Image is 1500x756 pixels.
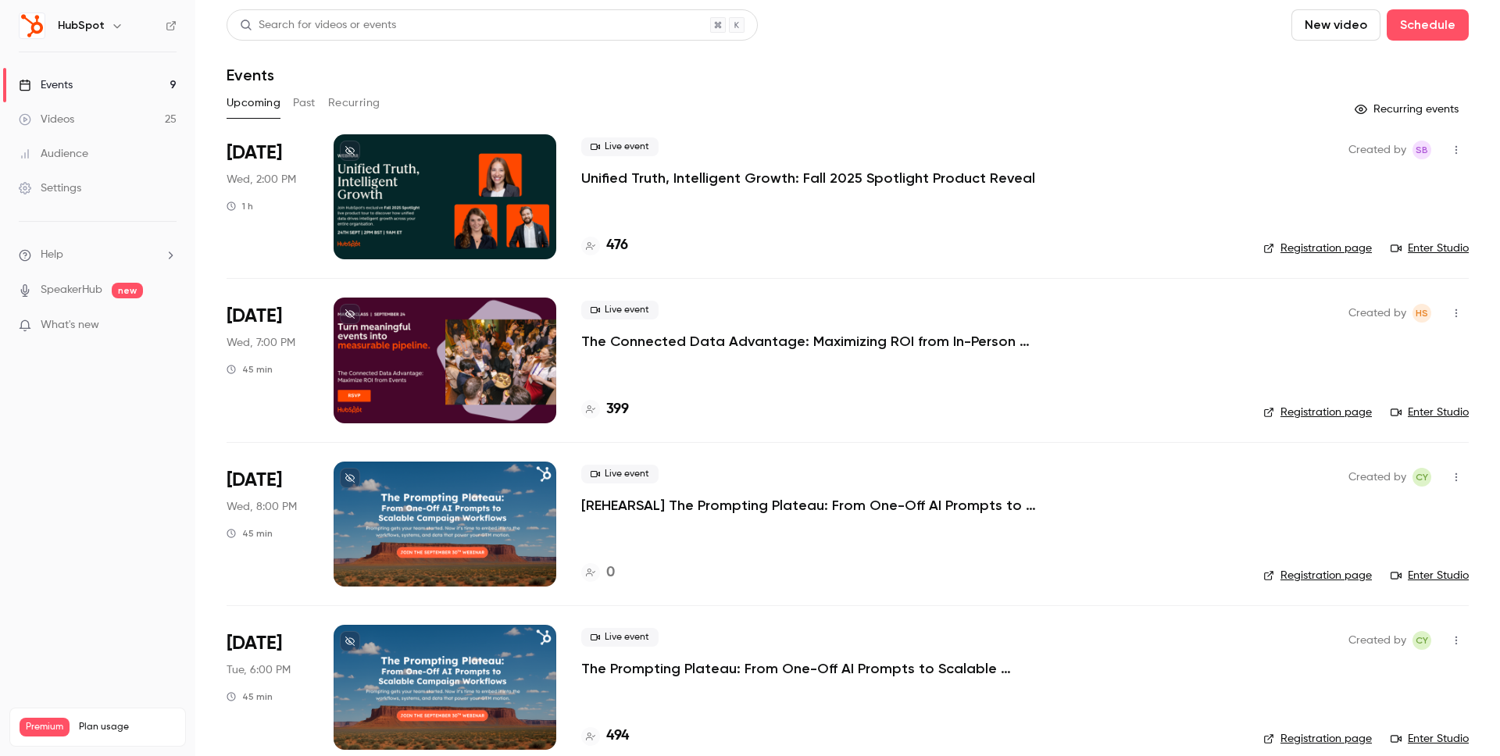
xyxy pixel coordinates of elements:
span: Help [41,247,63,263]
button: Past [293,91,316,116]
span: Plan usage [79,721,176,733]
div: 45 min [227,363,273,376]
a: [REHEARSAL] The Prompting Plateau: From One-Off AI Prompts to Scalable Campaign Workflows [581,496,1050,515]
span: Tue, 6:00 PM [227,662,291,678]
span: [DATE] [227,631,282,656]
div: Sep 30 Tue, 1:00 PM (America/New York) [227,625,309,750]
span: [DATE] [227,468,282,493]
h1: Events [227,66,274,84]
span: Wed, 8:00 PM [227,499,297,515]
h4: 494 [606,726,629,747]
a: The Prompting Plateau: From One-Off AI Prompts to Scalable Campaign Workflows [581,659,1050,678]
div: 45 min [227,527,273,540]
a: Registration page [1263,731,1372,747]
a: 494 [581,726,629,747]
span: Live event [581,301,659,319]
a: 476 [581,235,628,256]
h4: 476 [606,235,628,256]
span: Premium [20,718,70,736]
li: help-dropdown-opener [19,247,177,263]
span: Celine Yung [1412,631,1431,650]
a: Enter Studio [1391,241,1469,256]
span: Live event [581,137,659,156]
span: Created by [1348,141,1406,159]
span: Heather Smyth [1412,304,1431,323]
span: Wed, 2:00 PM [227,172,296,187]
span: What's new [41,317,99,333]
span: CY [1416,468,1428,487]
div: Sep 24 Wed, 3:00 PM (America/New York) [227,462,309,587]
span: CY [1416,631,1428,650]
a: Enter Studio [1391,405,1469,420]
span: new [112,283,143,298]
span: Celine Yung [1412,468,1431,487]
span: SB [1416,141,1428,159]
div: Sep 24 Wed, 2:00 PM (Europe/London) [227,134,309,259]
span: Wed, 7:00 PM [227,335,295,351]
div: Settings [19,180,81,196]
button: Schedule [1387,9,1469,41]
span: HS [1416,304,1428,323]
span: Live event [581,465,659,483]
a: Registration page [1263,405,1372,420]
div: 45 min [227,690,273,703]
img: HubSpot [20,13,45,38]
div: Events [19,77,73,93]
a: The Connected Data Advantage: Maximizing ROI from In-Person Events [581,332,1050,351]
a: Registration page [1263,241,1372,256]
iframe: Noticeable Trigger [158,319,177,333]
span: Live event [581,628,659,647]
span: Sharan Bansal [1412,141,1431,159]
a: Unified Truth, Intelligent Growth: Fall 2025 Spotlight Product Reveal [581,169,1035,187]
div: Videos [19,112,74,127]
div: Search for videos or events [240,17,396,34]
button: New video [1291,9,1380,41]
div: Sep 24 Wed, 12:00 PM (America/Denver) [227,298,309,423]
a: SpeakerHub [41,282,102,298]
a: Enter Studio [1391,568,1469,583]
h6: HubSpot [58,18,105,34]
div: Audience [19,146,88,162]
span: Created by [1348,304,1406,323]
span: Created by [1348,468,1406,487]
h4: 399 [606,399,629,420]
span: [DATE] [227,141,282,166]
button: Recurring events [1348,97,1469,122]
a: 0 [581,562,615,583]
span: Created by [1348,631,1406,650]
div: 1 h [227,200,253,212]
button: Upcoming [227,91,280,116]
a: Registration page [1263,568,1372,583]
span: [DATE] [227,304,282,329]
a: 399 [581,399,629,420]
button: Recurring [328,91,380,116]
a: Enter Studio [1391,731,1469,747]
h4: 0 [606,562,615,583]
